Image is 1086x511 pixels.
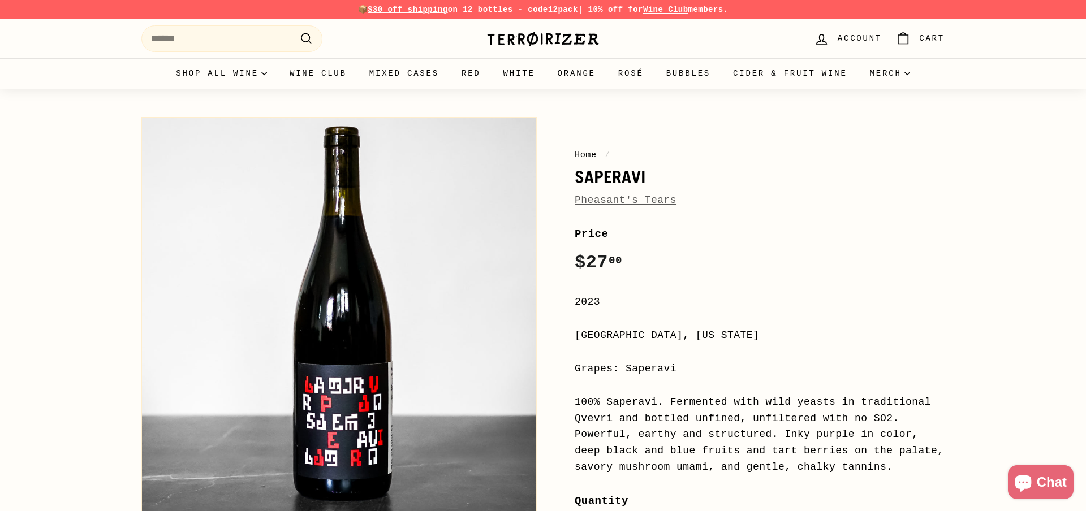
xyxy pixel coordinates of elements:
span: $30 off shipping [368,5,448,14]
a: White [492,58,546,89]
a: Mixed Cases [358,58,450,89]
summary: Merch [859,58,921,89]
a: Wine Club [643,5,688,14]
a: Cart [889,22,951,55]
summary: Shop all wine [165,58,278,89]
a: Orange [546,58,607,89]
span: $27 [575,252,622,273]
label: Price [575,226,945,242]
strong: 12pack [548,5,578,14]
span: / [602,150,613,160]
span: Cart [919,32,945,45]
sup: 00 [609,254,622,267]
nav: breadcrumbs [575,148,945,162]
a: Cider & Fruit Wine [722,58,859,89]
h1: Saperavi [575,167,945,187]
a: Rosé [607,58,655,89]
a: Account [807,22,889,55]
a: Home [575,150,597,160]
div: 2023 [575,294,945,310]
div: 100% Saperavi. Fermented with wild yeasts in traditional Qvevri and bottled unfined, unfiltered w... [575,394,945,475]
div: [GEOGRAPHIC_DATA], [US_STATE] [575,327,945,344]
div: Grapes: Saperavi [575,361,945,377]
p: 📦 on 12 bottles - code | 10% off for members. [141,3,945,16]
a: Red [450,58,492,89]
a: Wine Club [278,58,358,89]
span: Account [838,32,882,45]
label: Quantity [575,492,945,509]
inbox-online-store-chat: Shopify online store chat [1005,465,1077,502]
div: Primary [119,58,967,89]
a: Pheasant's Tears [575,194,676,206]
a: Bubbles [655,58,722,89]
